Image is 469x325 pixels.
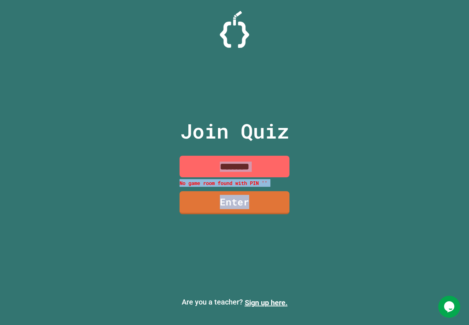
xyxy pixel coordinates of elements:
[438,296,462,318] iframe: chat widget
[245,298,288,307] a: Sign up here.
[220,11,249,48] img: Logo.svg
[180,179,289,187] p: No game room found with PIN ''
[180,116,289,146] p: Join Quiz
[180,191,289,214] a: Enter
[6,296,463,308] p: Are you a teacher?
